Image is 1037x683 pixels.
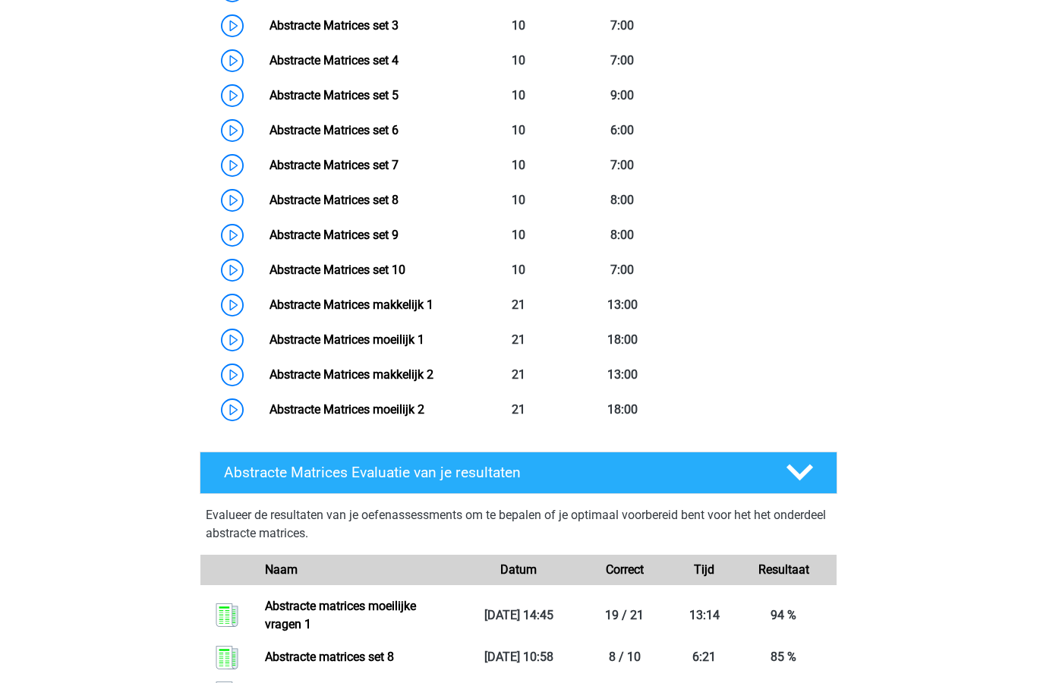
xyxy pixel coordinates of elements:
[206,506,831,543] p: Evalueer de resultaten van je oefenassessments om te bepalen of je optimaal voorbereid bent voor ...
[265,650,394,664] a: Abstracte matrices set 8
[269,332,424,347] a: Abstracte Matrices moeilijk 1
[269,18,399,33] a: Abstracte Matrices set 3
[269,228,399,242] a: Abstracte Matrices set 9
[572,561,678,579] div: Correct
[269,158,399,172] a: Abstracte Matrices set 7
[678,561,731,579] div: Tijd
[224,464,762,481] h4: Abstracte Matrices Evaluatie van je resultaten
[254,561,465,579] div: Naam
[269,297,433,312] a: Abstracte Matrices makkelijk 1
[269,123,399,137] a: Abstracte Matrices set 6
[265,599,416,631] a: Abstracte matrices moeilijke vragen 1
[269,402,424,417] a: Abstracte Matrices moeilijk 2
[730,561,837,579] div: Resultaat
[269,367,433,382] a: Abstracte Matrices makkelijk 2
[269,263,405,277] a: Abstracte Matrices set 10
[194,452,843,494] a: Abstracte Matrices Evaluatie van je resultaten
[465,561,572,579] div: Datum
[269,53,399,68] a: Abstracte Matrices set 4
[269,88,399,102] a: Abstracte Matrices set 5
[269,193,399,207] a: Abstracte Matrices set 8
